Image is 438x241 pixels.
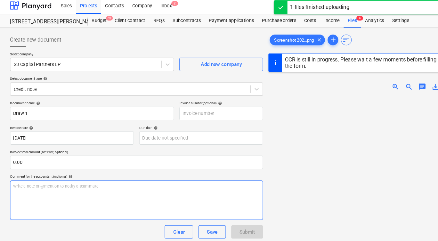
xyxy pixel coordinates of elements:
span: clear [302,37,309,45]
input: Due date not specified [133,128,252,141]
span: help [27,123,32,127]
div: Due date [133,123,252,127]
span: 2 [164,4,170,8]
span: help [33,100,38,103]
span: Create new document [10,37,59,45]
a: Analytics [345,16,371,29]
div: Save [198,221,208,229]
div: Add new company [192,60,231,68]
a: Income [306,16,329,29]
span: Screenshot 202...png [258,39,304,44]
div: Select document type [10,76,252,80]
div: Invoice number (optional) [172,100,252,104]
a: Subcontracts [161,16,196,29]
input: Document name [10,105,166,118]
button: Clear [158,218,185,231]
input: Invoice date not specified [10,128,128,141]
span: 4 [341,18,347,22]
span: help [146,123,151,127]
div: Files [329,16,345,29]
div: [STREET_ADDRESS][PERSON_NAME] [10,20,76,27]
span: help [40,76,45,80]
div: Screenshot 202...png [258,36,311,46]
div: Comment for the accountant (optional) [10,170,252,174]
span: zoom_out [387,82,395,90]
a: Payment applications [196,16,247,29]
button: Add new company [172,58,252,71]
div: Invoice date [10,123,128,127]
span: sort [328,37,335,45]
span: save_alt [413,82,421,90]
span: zoom_in [375,82,382,90]
a: Client contract [106,16,143,29]
a: Purchase orders [247,16,287,29]
p: Invoice total amount (net cost, optional) [10,146,252,152]
span: chat [400,82,408,90]
div: Budget [84,16,106,29]
input: Invoice number [172,105,252,118]
a: Costs [287,16,306,29]
a: RFQs [143,16,161,29]
a: Files4 [329,16,345,29]
input: Invoice total amount (net cost, optional) [10,152,252,165]
span: add [315,37,322,45]
a: Settings [371,16,395,29]
iframe: Chat Widget [406,210,438,241]
span: 9+ [101,18,108,22]
span: help [64,170,69,174]
div: OCR is still in progress. Please wait a few moments before filling in the form. [272,57,426,69]
a: Budget9+ [84,16,106,29]
div: Document name [10,100,166,104]
p: Select company [10,52,166,58]
span: help [207,100,212,103]
div: Clear [166,221,177,229]
div: 1 files finished uploading [278,6,334,14]
button: Save [190,218,216,231]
